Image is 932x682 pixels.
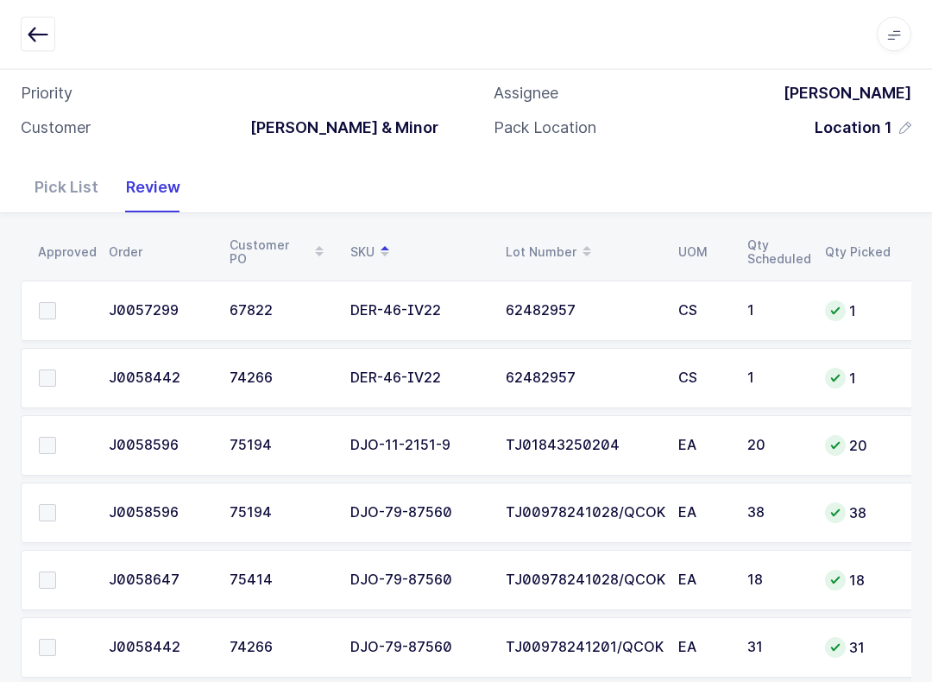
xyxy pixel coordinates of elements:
div: DJO-79-87560 [350,573,485,589]
div: TJ00978241028/QCOK [506,573,658,589]
div: 1 [747,371,804,387]
div: 75194 [230,439,330,454]
div: EA [678,506,727,521]
div: 20 [747,439,804,454]
div: 18 [747,573,804,589]
div: 38 [825,503,891,524]
div: [PERSON_NAME] [770,84,911,104]
div: Customer [21,118,91,139]
div: Review [112,163,194,213]
div: 38 [747,506,804,521]
div: EA [678,573,727,589]
div: CS [678,371,727,387]
div: 62482957 [506,304,658,319]
div: Approved [38,246,88,260]
div: DJO-79-87560 [350,641,485,656]
div: TJ00978241201/QCOK [506,641,658,656]
div: 62482957 [506,371,658,387]
div: Lot Number [506,238,658,268]
div: EA [678,439,727,454]
div: DJO-79-87560 [350,506,485,521]
div: CS [678,304,727,319]
div: J0057299 [109,304,209,319]
div: [PERSON_NAME] & Minor [236,118,438,139]
div: DJO-11-2151-9 [350,439,485,454]
div: Pick List [21,163,112,213]
span: Location 1 [815,118,892,139]
div: J0058647 [109,573,209,589]
button: Location 1 [815,118,911,139]
div: Pack Location [494,118,596,139]
div: J0058442 [109,641,209,656]
div: DER-46-IV22 [350,371,485,387]
div: EA [678,641,727,656]
div: Priority [21,84,72,104]
div: 20 [825,436,891,457]
div: Customer PO [230,238,330,268]
div: Assignee [494,84,558,104]
div: 18 [825,571,891,591]
div: 31 [825,638,891,659]
div: 75194 [230,506,330,521]
div: SKU [350,238,485,268]
div: Qty Scheduled [747,239,804,267]
div: J0058596 [109,506,209,521]
div: 74266 [230,641,330,656]
div: J0058442 [109,371,209,387]
div: Order [109,246,209,260]
div: UOM [678,246,727,260]
div: J0058596 [109,439,209,454]
div: 1 [747,304,804,319]
div: Qty Picked [825,246,891,260]
div: 67822 [230,304,330,319]
div: 74266 [230,371,330,387]
div: TJ01843250204 [506,439,658,454]
div: 75414 [230,573,330,589]
div: 1 [825,369,891,389]
div: 1 [825,301,891,322]
div: DER-46-IV22 [350,304,485,319]
div: TJ00978241028/QCOK [506,506,658,521]
div: 31 [747,641,804,656]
